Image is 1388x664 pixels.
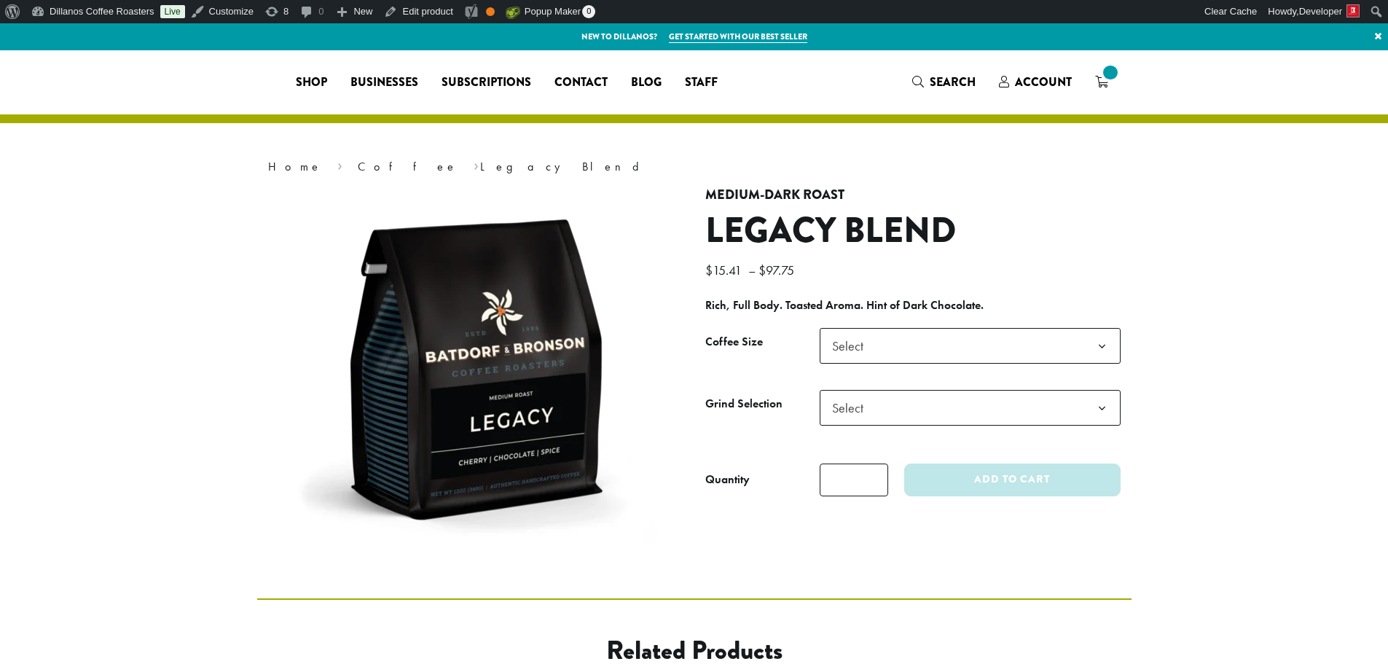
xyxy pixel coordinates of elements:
bdi: 15.41 [705,262,745,278]
a: Staff [673,71,729,94]
span: 0 [582,5,595,18]
span: Select [826,332,878,360]
span: Account [1015,74,1072,90]
span: Select [826,394,878,422]
label: Coffee Size [705,332,820,353]
a: Coffee [358,159,458,174]
span: $ [705,262,713,278]
h4: Medium-Dark Roast [705,187,1121,203]
a: Search [901,70,987,94]
nav: Breadcrumb [268,158,1121,176]
a: × [1368,23,1388,50]
span: $ [758,262,766,278]
span: Search [930,74,976,90]
bdi: 97.75 [758,262,798,278]
a: Home [268,159,322,174]
span: Contact [554,74,608,92]
span: Shop [296,74,327,92]
span: › [474,153,479,176]
a: Live [160,5,185,18]
span: Developer [1299,6,1342,17]
span: › [337,153,342,176]
b: Rich, Full Body. Toasted Aroma. Hint of Dark Chocolate. [705,297,984,313]
div: Quantity [705,471,750,488]
span: Select [820,390,1121,426]
span: Subscriptions [442,74,531,92]
input: Product quantity [820,464,888,496]
span: Select [820,328,1121,364]
label: Grind Selection [705,394,820,415]
span: Businesses [350,74,418,92]
div: OK [486,7,495,16]
span: Blog [631,74,662,92]
a: Get started with our best seller [669,31,807,43]
span: – [748,262,756,278]
span: Staff [685,74,718,92]
button: Add to cart [904,464,1120,496]
a: Shop [284,71,339,94]
h1: Legacy Blend [705,210,1121,252]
